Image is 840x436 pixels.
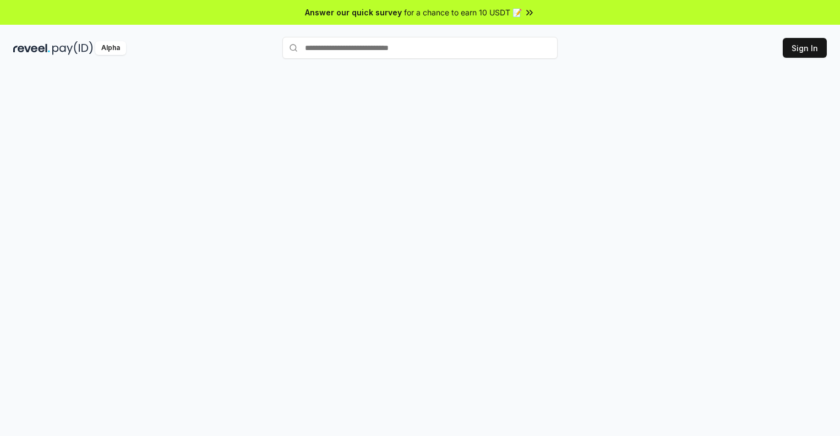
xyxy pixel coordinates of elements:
[95,41,126,55] div: Alpha
[13,41,50,55] img: reveel_dark
[404,7,522,18] span: for a chance to earn 10 USDT 📝
[783,38,827,58] button: Sign In
[52,41,93,55] img: pay_id
[305,7,402,18] span: Answer our quick survey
